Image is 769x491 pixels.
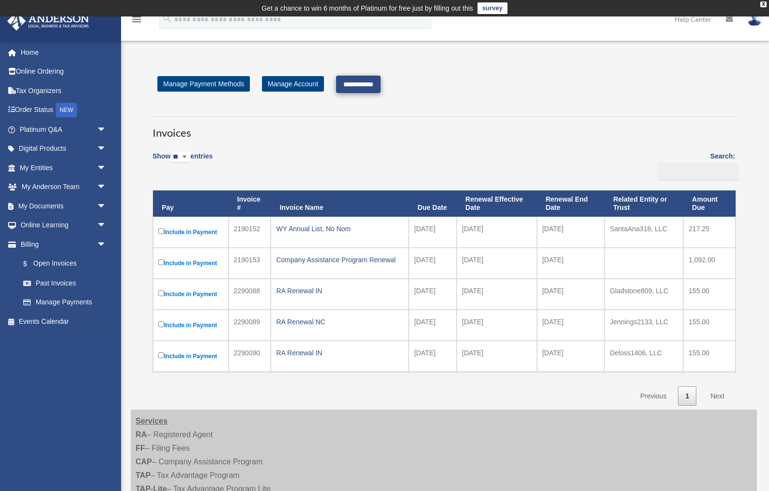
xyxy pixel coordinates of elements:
th: Invoice #: activate to sort column ascending [229,190,271,217]
a: 1 [678,386,696,406]
td: 2290088 [229,279,271,310]
div: WY Annual List, No Nom [276,222,403,236]
input: Include in Payment [158,259,164,265]
td: 1,092.00 [683,248,736,279]
label: Include in Payment [158,319,223,331]
div: Company Assistance Program Renewal [276,253,403,267]
th: Renewal Effective Date: activate to sort column ascending [457,190,537,217]
strong: RA [136,430,147,439]
td: 2290089 [229,310,271,341]
th: Related Entity or Trust: activate to sort column ascending [604,190,683,217]
a: Manage Payment Methods [157,76,250,92]
label: Include in Payment [158,257,223,269]
h3: Invoices [153,116,735,141]
span: arrow_drop_down [97,139,116,159]
a: My Documentsarrow_drop_down [7,196,121,216]
a: Manage Account [262,76,324,92]
a: survey [477,2,508,14]
th: Invoice Name: activate to sort column ascending [271,190,409,217]
input: Include in Payment [158,228,164,234]
td: [DATE] [409,217,457,248]
td: [DATE] [457,248,537,279]
td: [DATE] [409,248,457,279]
td: 2290090 [229,341,271,372]
a: Online Learningarrow_drop_down [7,216,121,235]
label: Search: [654,150,735,180]
select: Showentries [170,152,190,163]
strong: CAP [136,458,152,466]
a: My Anderson Teamarrow_drop_down [7,177,121,197]
i: menu [131,14,142,25]
td: Deloss1406, LLC [604,341,683,372]
td: [DATE] [457,279,537,310]
div: RA Renewal IN [276,346,403,360]
a: Billingarrow_drop_down [7,235,116,254]
div: RA Renewal IN [276,284,403,298]
span: arrow_drop_down [97,120,116,140]
a: $Open Invoices [14,254,111,274]
a: Events Calendar [7,312,121,331]
input: Search: [658,162,738,181]
td: [DATE] [537,310,605,341]
input: Include in Payment [158,352,164,358]
img: User Pic [747,12,762,26]
td: [DATE] [457,310,537,341]
td: 217.25 [683,217,736,248]
i: search [162,13,172,24]
th: Pay: activate to sort column descending [153,190,229,217]
span: $ [29,258,33,270]
a: My Entitiesarrow_drop_down [7,158,121,177]
a: Home [7,43,121,62]
span: arrow_drop_down [97,235,116,254]
label: Include in Payment [158,288,223,300]
img: Anderson Advisors Platinum Portal [4,12,92,31]
a: Tax Organizers [7,81,121,100]
label: Show entries [153,150,213,173]
a: Digital Productsarrow_drop_down [7,139,121,158]
td: SantaAna318, LLC [604,217,683,248]
td: [DATE] [457,341,537,372]
a: Next [703,386,732,406]
strong: TAP [136,471,151,479]
a: Past Invoices [14,273,116,293]
a: menu [131,17,142,25]
td: [DATE] [537,217,605,248]
td: [DATE] [409,279,457,310]
td: [DATE] [457,217,537,248]
td: 155.00 [683,341,736,372]
th: Due Date: activate to sort column ascending [409,190,457,217]
td: Gladstone809, LLC [604,279,683,310]
a: Previous [633,386,674,406]
td: 2190152 [229,217,271,248]
td: [DATE] [537,341,605,372]
td: [DATE] [537,248,605,279]
td: Jennings2133, LLC [604,310,683,341]
input: Include in Payment [158,290,164,296]
td: 155.00 [683,310,736,341]
span: arrow_drop_down [97,158,116,178]
td: [DATE] [537,279,605,310]
label: Include in Payment [158,350,223,362]
a: Manage Payments [14,293,116,312]
th: Renewal End Date: activate to sort column ascending [537,190,605,217]
strong: FF [136,444,145,452]
span: arrow_drop_down [97,177,116,197]
span: arrow_drop_down [97,216,116,236]
div: close [760,1,767,7]
td: 155.00 [683,279,736,310]
div: NEW [56,103,77,117]
div: RA Renewal NC [276,315,403,329]
label: Include in Payment [158,226,223,238]
a: Platinum Q&Aarrow_drop_down [7,120,121,139]
th: Amount Due: activate to sort column ascending [683,190,736,217]
span: arrow_drop_down [97,196,116,216]
a: Online Ordering [7,62,121,81]
td: [DATE] [409,310,457,341]
td: 2190153 [229,248,271,279]
strong: Services [136,417,168,425]
div: Get a chance to win 6 months of Platinum for free just by filling out this [261,2,473,14]
a: Order StatusNEW [7,100,121,120]
td: [DATE] [409,341,457,372]
input: Include in Payment [158,321,164,327]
